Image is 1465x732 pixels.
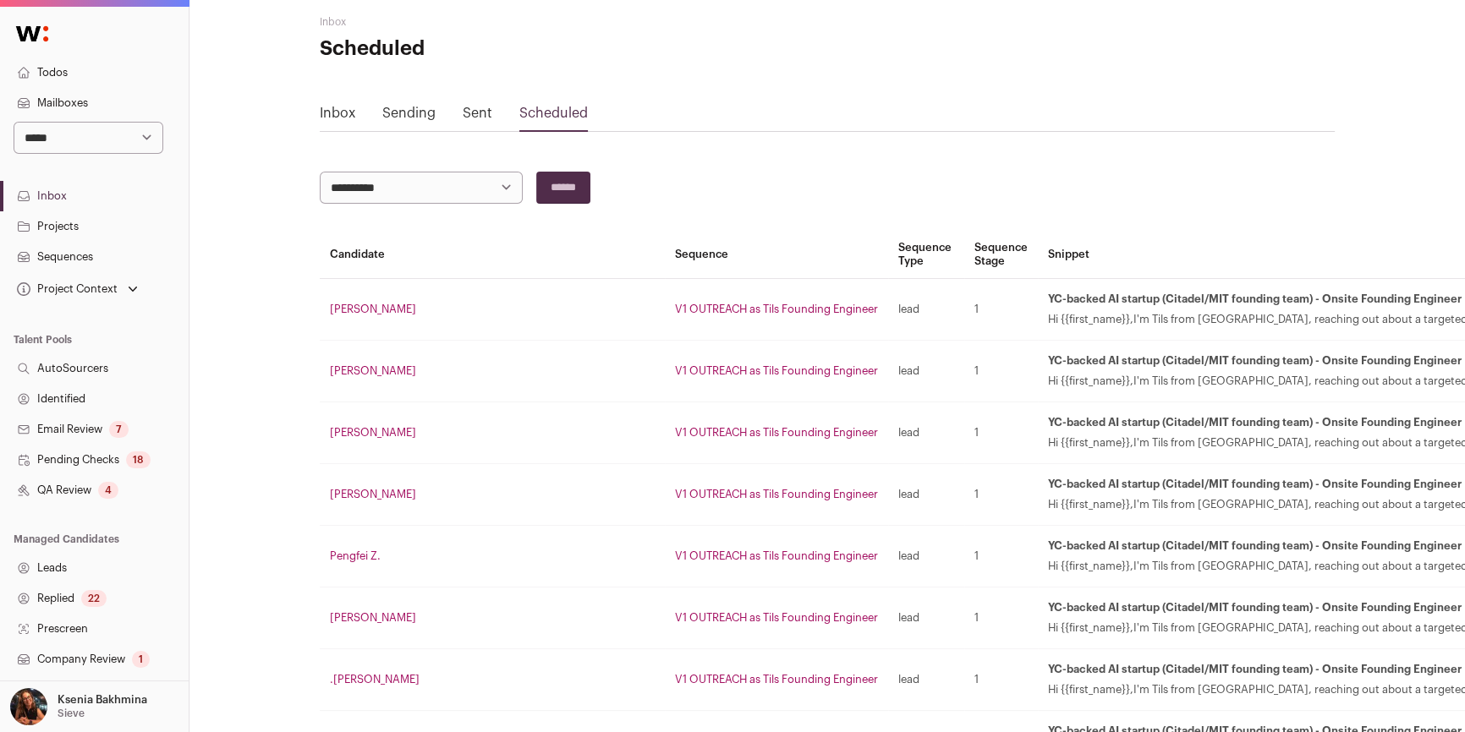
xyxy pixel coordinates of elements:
td: 1 [964,463,1038,525]
a: [PERSON_NAME] [330,303,416,314]
a: V1 OUTREACH as Tils Founding Engineer [675,365,878,376]
button: Open dropdown [7,688,151,725]
a: [PERSON_NAME] [330,365,416,376]
div: Project Context [14,282,118,296]
a: V1 OUTREACH as Tils Founding Engineer [675,427,878,438]
a: .[PERSON_NAME] [330,674,420,685]
img: Wellfound [7,17,58,51]
a: V1 OUTREACH as Tils Founding Engineer [675,303,878,314]
a: Sent [463,107,492,120]
td: lead [888,648,964,710]
td: 1 [964,402,1038,463]
button: Open dropdown [14,277,141,301]
h2: Inbox [320,15,658,29]
th: Sequence Type [888,231,964,279]
p: Sieve [58,707,85,720]
a: Inbox [320,107,355,120]
a: V1 OUTREACH as Tils Founding Engineer [675,674,878,685]
div: 7 [109,421,129,438]
a: V1 OUTREACH as Tils Founding Engineer [675,550,878,561]
th: Sequence [665,231,888,279]
td: 1 [964,278,1038,340]
a: V1 OUTREACH as Tils Founding Engineer [675,612,878,623]
a: V1 OUTREACH as Tils Founding Engineer [675,489,878,500]
a: [PERSON_NAME] [330,489,416,500]
a: Scheduled [519,107,588,120]
td: 1 [964,525,1038,587]
a: Sending [382,107,436,120]
a: [PERSON_NAME] [330,612,416,623]
th: Candidate [320,231,665,279]
td: 1 [964,587,1038,648]
div: 22 [81,590,107,607]
div: 1 [132,651,150,668]
td: lead [888,463,964,525]
td: 1 [964,648,1038,710]
td: lead [888,402,964,463]
img: 13968079-medium_jpg [10,688,47,725]
td: lead [888,587,964,648]
h1: Scheduled [320,36,658,63]
td: lead [888,525,964,587]
a: [PERSON_NAME] [330,427,416,438]
th: Sequence Stage [964,231,1038,279]
td: lead [888,340,964,402]
p: Ksenia Bakhmina [58,693,147,707]
td: lead [888,278,964,340]
td: 1 [964,340,1038,402]
div: 4 [98,482,118,499]
div: 18 [126,451,151,468]
a: Pengfei Z. [330,550,381,561]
